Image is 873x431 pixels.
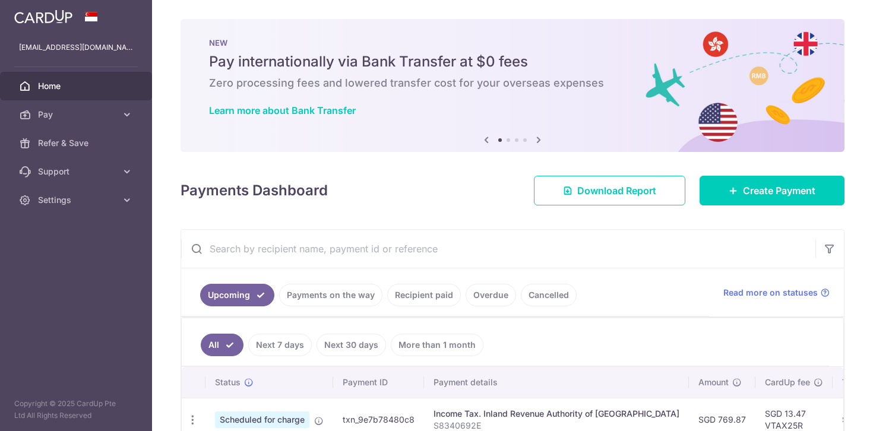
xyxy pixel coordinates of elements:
a: Recipient paid [387,284,461,306]
a: Learn more about Bank Transfer [209,104,356,116]
span: Amount [698,376,729,388]
span: Status [215,376,241,388]
th: Payment details [424,367,689,398]
div: Income Tax. Inland Revenue Authority of [GEOGRAPHIC_DATA] [434,408,679,420]
h6: Zero processing fees and lowered transfer cost for your overseas expenses [209,76,816,90]
span: Create Payment [743,183,815,198]
p: [EMAIL_ADDRESS][DOMAIN_NAME] [19,42,133,53]
a: Overdue [466,284,516,306]
input: Search by recipient name, payment id or reference [181,230,815,268]
a: All [201,334,243,356]
a: Cancelled [521,284,577,306]
a: Read more on statuses [723,287,830,299]
h4: Payments Dashboard [181,180,328,201]
h5: Pay internationally via Bank Transfer at $0 fees [209,52,816,71]
a: Payments on the way [279,284,382,306]
span: Refer & Save [38,137,116,149]
th: Payment ID [333,367,424,398]
span: Download Report [577,183,656,198]
span: CardUp fee [765,376,810,388]
a: Download Report [534,176,685,205]
span: Settings [38,194,116,206]
iframe: Opens a widget where you can find more information [796,395,861,425]
a: Upcoming [200,284,274,306]
img: CardUp [14,9,72,24]
a: Next 7 days [248,334,312,356]
a: More than 1 month [391,334,483,356]
span: Home [38,80,116,92]
span: Scheduled for charge [215,411,309,428]
span: Support [38,166,116,178]
p: NEW [209,38,816,47]
a: Next 30 days [317,334,386,356]
img: Bank transfer banner [181,19,844,152]
span: Read more on statuses [723,287,818,299]
a: Create Payment [700,176,844,205]
span: Pay [38,109,116,121]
